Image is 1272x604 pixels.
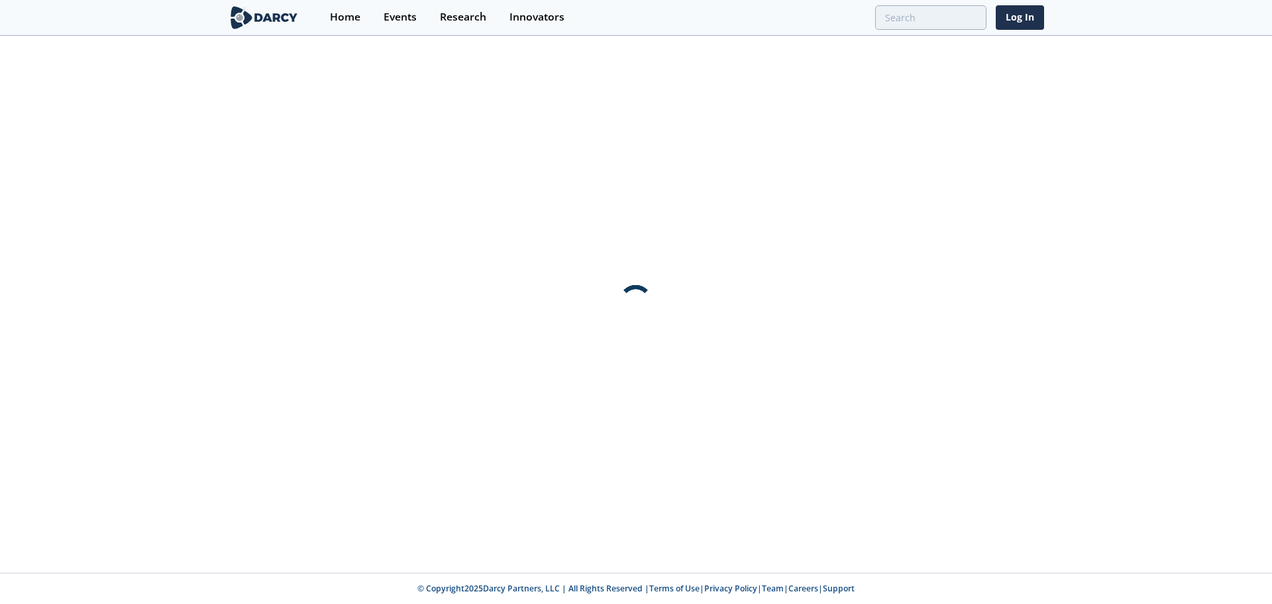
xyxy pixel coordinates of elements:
img: logo-wide.svg [228,6,300,29]
a: Terms of Use [649,583,700,594]
a: Support [823,583,855,594]
a: Team [762,583,784,594]
input: Advanced Search [875,5,986,30]
div: Innovators [509,12,564,23]
a: Log In [996,5,1044,30]
div: Events [384,12,417,23]
div: Home [330,12,360,23]
a: Careers [788,583,818,594]
a: Privacy Policy [704,583,757,594]
div: Research [440,12,486,23]
p: © Copyright 2025 Darcy Partners, LLC | All Rights Reserved | | | | | [146,583,1126,595]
